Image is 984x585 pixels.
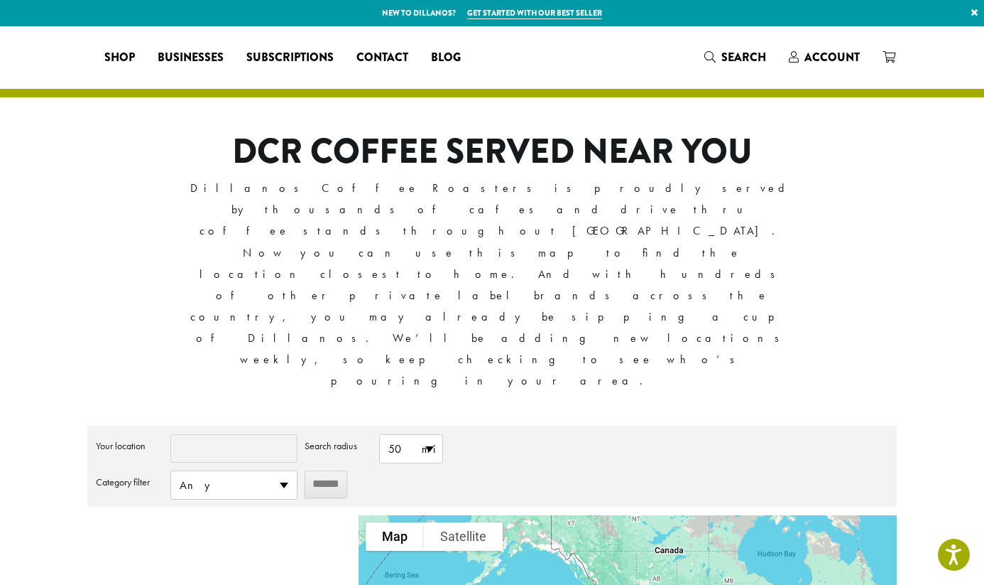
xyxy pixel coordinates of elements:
span: Search [721,49,766,65]
button: Show satellite imagery [424,522,503,551]
span: Businesses [158,49,224,67]
h1: DCR COFFEE SERVED NEAR YOU [189,132,796,173]
label: Your location [96,434,163,457]
span: 50 mi [380,435,442,463]
span: Shop [104,49,135,67]
span: Contact [356,49,408,67]
span: Blog [431,49,461,67]
label: Search radius [305,434,372,457]
label: Category filter [96,471,163,493]
span: Account [804,49,860,65]
p: Dillanos Coffee Roasters is proudly served by thousands of cafes and drive thru coffee stands thr... [189,178,796,392]
span: Any [171,471,297,499]
button: Show street map [366,522,424,551]
a: Search [693,45,777,69]
a: Get started with our best seller [467,7,602,19]
span: Subscriptions [246,49,334,67]
a: Shop [93,46,146,69]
